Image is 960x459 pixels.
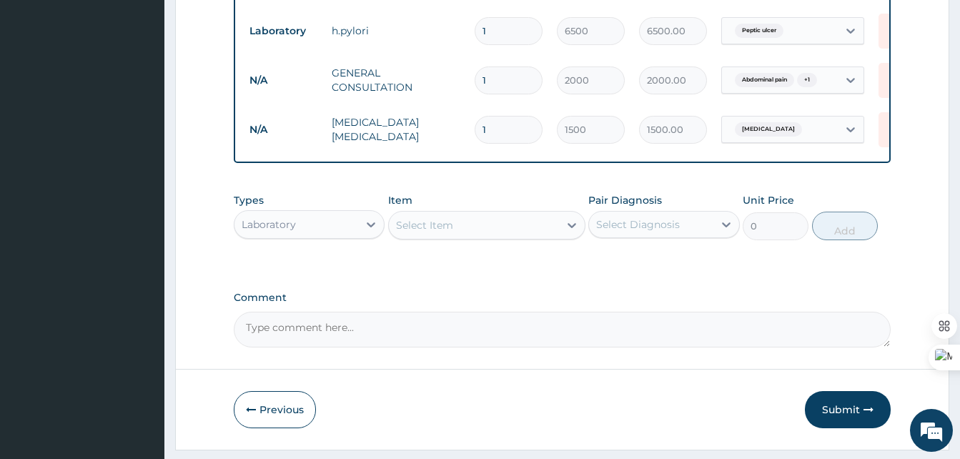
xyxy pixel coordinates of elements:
[242,117,325,143] td: N/A
[743,193,794,207] label: Unit Price
[735,122,802,137] span: [MEDICAL_DATA]
[242,217,296,232] div: Laboratory
[588,193,662,207] label: Pair Diagnosis
[83,138,197,282] span: We're online!
[242,18,325,44] td: Laboratory
[325,59,467,102] td: GENERAL CONSULTATION
[234,194,264,207] label: Types
[26,71,58,107] img: d_794563401_company_1708531726252_794563401
[7,307,272,357] textarea: Type your message and hit 'Enter'
[325,16,467,45] td: h.pylori
[812,212,878,240] button: Add
[234,391,316,428] button: Previous
[735,73,794,87] span: Abdominal pain
[234,7,269,41] div: Minimize live chat window
[74,80,240,99] div: Chat with us now
[797,73,817,87] span: + 1
[805,391,891,428] button: Submit
[396,218,453,232] div: Select Item
[242,67,325,94] td: N/A
[596,217,680,232] div: Select Diagnosis
[325,108,467,151] td: [MEDICAL_DATA] [MEDICAL_DATA]
[735,24,783,38] span: Peptic ulcer
[388,193,412,207] label: Item
[234,292,891,304] label: Comment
